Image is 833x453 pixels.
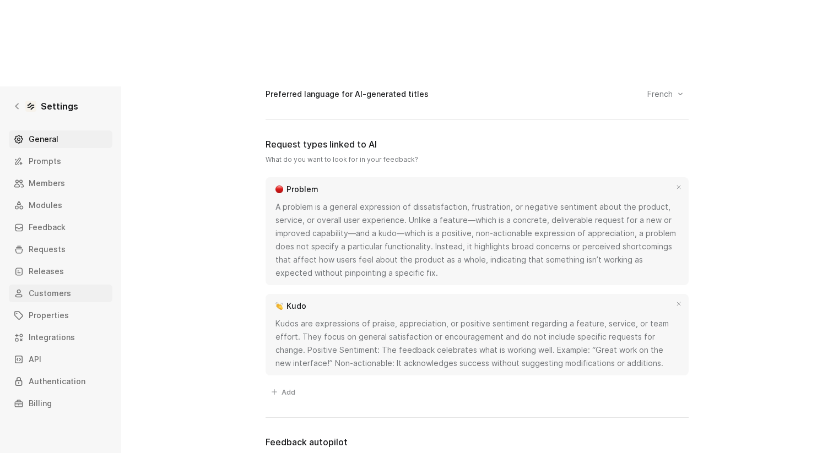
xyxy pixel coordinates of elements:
[29,287,71,300] span: Customers
[642,86,689,102] button: French
[275,302,283,310] img: 👏
[275,185,283,193] img: 🔴
[273,183,321,196] a: 🔴Problem
[266,435,689,449] div: Feedback autopilot
[275,317,679,370] div: Kudos are expressions of praise, appreciation, or positive sentiment regarding a feature, service...
[9,285,112,302] a: Customers
[286,299,306,313] div: Kudo
[266,155,689,164] div: What do you want to look for in your feedback?
[29,199,62,212] span: Modules
[9,219,112,236] a: Feedback
[9,174,112,192] a: Members
[9,130,112,148] a: General
[29,265,64,278] span: Releases
[29,397,52,410] span: Billing
[275,200,679,280] div: A problem is a general expression of dissatisfaction, frustration, or negative sentiment about th...
[29,221,66,234] span: Feedback
[29,133,58,146] span: General
[29,375,85,388] span: Authentication
[9,152,112,170] a: Prompts
[9,241,112,258] a: Requests
[266,384,300,400] button: Add
[286,183,318,196] div: Problem
[9,263,112,280] a: Releases
[29,177,65,190] span: Members
[9,373,112,390] a: Authentication
[29,155,61,168] span: Prompts
[29,331,75,344] span: Integrations
[266,88,429,101] div: Preferred language for AI-generated titles
[29,243,66,256] span: Requests
[273,299,309,313] a: 👏Kudo
[9,307,112,324] a: Properties
[266,138,689,151] div: Request types linked to AI
[29,353,41,366] span: API
[9,351,112,368] a: API
[9,395,112,412] a: Billing
[41,100,78,113] h1: Settings
[647,88,675,101] span: French
[9,197,112,214] a: Modules
[29,309,69,322] span: Properties
[9,329,112,346] a: Integrations
[9,95,83,117] a: Settings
